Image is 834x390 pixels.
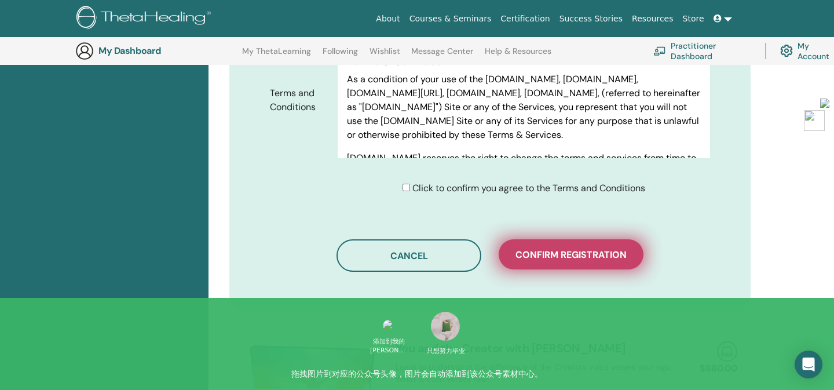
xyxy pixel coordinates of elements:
p: [DOMAIN_NAME] reserves the right to change the terms and services from time to time, without noti... [347,151,701,249]
h3: My Dashboard [98,45,214,56]
a: Courses & Seminars [405,8,496,30]
img: chalkboard-teacher.svg [653,46,666,56]
a: Success Stories [555,8,627,30]
div: Open Intercom Messenger [795,351,822,378]
img: logo.png [76,6,215,32]
h4: Terms & Services [347,54,701,68]
span: Click to confirm you agree to the Terms and Conditions [412,182,645,194]
a: Store [678,8,709,30]
img: generic-user-icon.jpg [75,42,94,60]
a: My ThetaLearning [242,46,311,65]
a: About [371,8,404,30]
button: Cancel [336,239,481,272]
a: Practitioner Dashboard [653,38,751,64]
button: Confirm registration [499,239,643,269]
img: cog.svg [780,42,793,60]
label: Terms and Conditions [261,82,338,118]
a: Message Center [411,46,473,65]
span: Confirm registration [515,249,627,261]
a: Help & Resources [485,46,551,65]
a: Resources [627,8,678,30]
a: Wishlist [370,46,400,65]
a: Following [323,46,358,65]
p: As a condition of your use of the [DOMAIN_NAME], [DOMAIN_NAME], [DOMAIN_NAME][URL], [DOMAIN_NAME]... [347,72,701,142]
a: Certification [496,8,554,30]
span: Cancel [390,250,428,262]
